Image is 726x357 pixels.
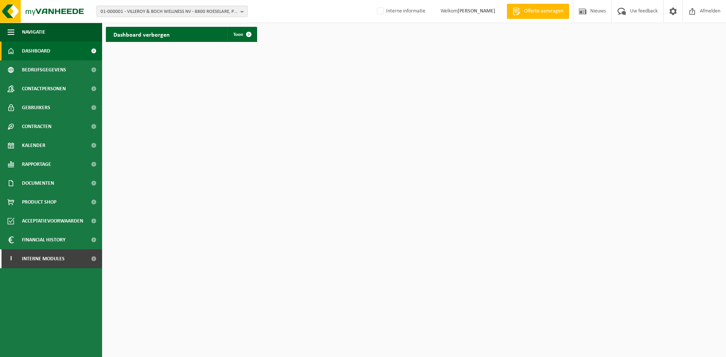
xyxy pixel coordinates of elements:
[22,155,51,174] span: Rapportage
[227,27,256,42] a: Toon
[106,27,177,42] h2: Dashboard verborgen
[22,60,66,79] span: Bedrijfsgegevens
[22,230,65,249] span: Financial History
[22,117,51,136] span: Contracten
[101,6,237,17] span: 01-000001 - VILLEROY & BOCH WELLNESS NV - 8800 ROESELARE, POPULIERSTRAAT 1
[458,8,495,14] strong: [PERSON_NAME]
[22,42,50,60] span: Dashboard
[233,32,243,37] span: Toon
[22,212,83,230] span: Acceptatievoorwaarden
[22,98,50,117] span: Gebruikers
[507,4,569,19] a: Offerte aanvragen
[22,79,66,98] span: Contactpersonen
[22,136,45,155] span: Kalender
[96,6,248,17] button: 01-000001 - VILLEROY & BOCH WELLNESS NV - 8800 ROESELARE, POPULIERSTRAAT 1
[22,23,45,42] span: Navigatie
[522,8,565,15] span: Offerte aanvragen
[22,174,54,193] span: Documenten
[22,193,56,212] span: Product Shop
[22,249,65,268] span: Interne modules
[8,249,14,268] span: I
[375,6,425,17] label: Interne informatie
